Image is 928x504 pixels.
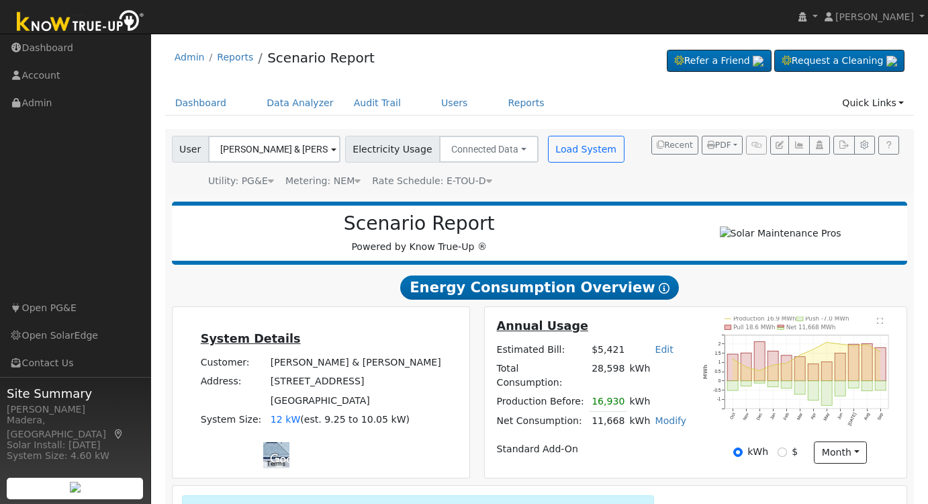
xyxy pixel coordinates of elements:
text: -1 [716,397,721,402]
rect: onclick="" [781,381,792,388]
a: Map [113,429,125,439]
div: Utility: PG&E [208,174,274,188]
rect: onclick="" [794,381,805,394]
a: Data Analyzer [257,91,344,116]
td: [STREET_ADDRESS] [268,372,443,391]
rect: onclick="" [768,381,778,387]
div: Powered by Know True-Up ® [179,212,660,254]
rect: onclick="" [794,357,805,381]
img: Solar Maintenance Pros [720,226,841,241]
button: Load System [548,136,624,163]
span: 12 kW [271,414,300,425]
div: Solar Install: [DATE] [7,438,144,452]
text: 1.5 [714,351,721,355]
span: ( [300,414,304,425]
a: Reports [498,91,555,116]
button: Multi-Series Graph [788,136,809,155]
circle: onclick="" [813,349,815,351]
button: Connected Data [439,136,539,163]
rect: onclick="" [754,381,765,383]
img: retrieve [70,482,81,493]
text: Jun [836,412,843,421]
span: Energy Consumption Overview [400,276,678,300]
rect: onclick="" [862,344,872,381]
span: Electricity Usage [345,136,440,163]
button: Login As [809,136,830,155]
text: MWh [702,365,708,380]
td: System Size: [198,410,268,429]
rect: onclick="" [835,353,845,381]
button: month [814,442,867,464]
text: [DATE] [847,412,857,427]
a: Edit [655,344,673,355]
circle: onclick="" [759,370,761,372]
rect: onclick="" [808,381,819,401]
input: $ [778,448,787,457]
text: Mar [796,412,803,421]
text:  [877,317,883,324]
rect: onclick="" [835,381,845,396]
div: System Size: 4.60 kW [7,449,144,463]
text: 2 [718,341,721,346]
a: Modify [655,415,686,426]
circle: onclick="" [745,366,747,368]
circle: onclick="" [866,344,868,346]
a: Terms (opens in new tab) [267,460,285,467]
text: Pull 18.6 MWh [733,324,776,331]
circle: onclick="" [839,343,841,345]
text: 0.5 [714,369,721,374]
img: retrieve [886,56,897,67]
td: Net Consumption: [494,411,590,431]
text: Aug [863,412,871,421]
button: Recent [651,136,698,155]
td: System Size [268,410,443,429]
rect: onclick="" [848,381,859,388]
img: retrieve [753,56,763,67]
a: Quick Links [832,91,914,116]
div: Metering: NEM [285,174,361,188]
text: Net 11,668 MWh [786,324,836,331]
circle: onclick="" [732,358,734,360]
td: kWh [627,392,653,412]
label: kWh [747,445,768,459]
circle: onclick="" [826,341,828,343]
text: 0 [718,378,721,383]
u: Annual Usage [497,319,588,333]
circle: onclick="" [853,345,855,347]
circle: onclick="" [799,354,801,356]
rect: onclick="" [848,344,859,381]
rect: onclick="" [741,381,751,386]
rect: onclick="" [862,381,872,391]
td: kWh [627,411,653,431]
rect: onclick="" [821,381,832,406]
td: 16,930 [590,392,627,412]
rect: onclick="" [727,381,738,390]
rect: onclick="" [808,364,819,381]
button: PDF [702,136,743,155]
span: User [172,136,209,163]
rect: onclick="" [754,341,765,381]
h2: Scenario Report [185,212,653,235]
button: Export Interval Data [833,136,854,155]
td: Estimated Bill: [494,340,590,359]
div: [PERSON_NAME] [7,403,144,417]
td: Customer: [198,353,268,372]
text: Oct [729,412,736,420]
a: Open this area in Google Maps (opens a new window) [267,451,311,468]
td: Production Before: [494,392,590,412]
span: [PERSON_NAME] [835,11,914,22]
text: Production 16.9 MWh [733,315,796,322]
td: [PERSON_NAME] & [PERSON_NAME] [268,353,443,372]
a: Dashboard [165,91,237,116]
a: Help Link [878,136,899,155]
text: Push -7.0 MWh [805,315,849,322]
text: 1 [718,360,721,364]
rect: onclick="" [781,355,792,381]
button: Edit User [770,136,789,155]
td: [GEOGRAPHIC_DATA] [268,391,443,410]
rect: onclick="" [875,347,886,381]
button: Settings [854,136,875,155]
text: Apr [810,412,818,421]
img: Know True-Up [10,7,151,38]
i: Show Help [659,283,669,294]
